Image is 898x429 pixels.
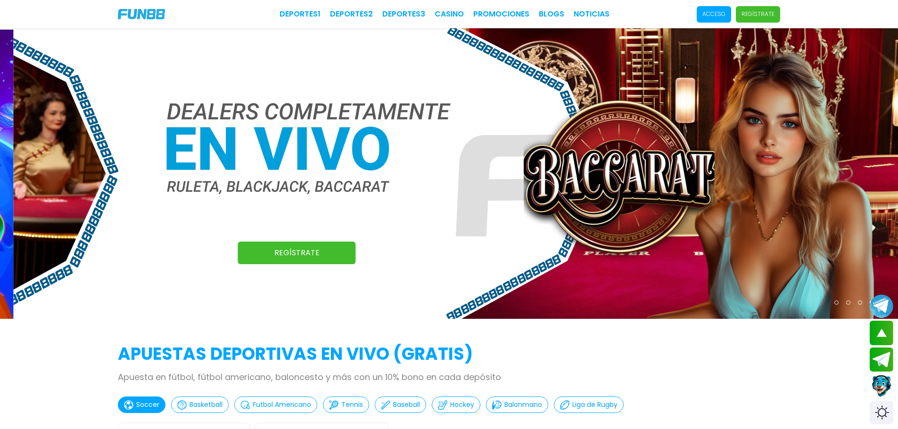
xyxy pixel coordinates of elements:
[375,397,426,413] button: Baseball
[171,397,229,413] button: Basketball
[341,400,363,410] p: Tennis
[253,400,311,410] p: Futbol Americano
[393,400,420,410] p: Baseball
[136,400,159,410] p: Soccer
[473,8,529,20] a: Promociones
[118,397,165,413] button: Soccer
[435,8,464,20] a: CASINO
[280,8,321,20] a: Deportes1
[870,348,893,372] button: Join telegram
[323,397,369,413] button: Tennis
[238,242,356,264] a: Regístrate
[702,10,725,18] p: Acceso
[486,397,548,413] button: Balonmano
[118,341,780,367] h2: APUESTAS DEPORTIVAS EN VIVO (gratis)
[870,321,893,345] button: scroll up
[870,374,893,398] button: Contact customer service
[870,294,893,318] button: Join telegram channel
[741,10,774,18] p: Regístrate
[870,401,893,424] div: Switch theme
[574,8,610,20] a: NOTICIAS
[450,400,474,410] p: Hockey
[382,8,425,20] a: Deportes3
[572,400,618,410] p: Liga de Rugby
[504,400,542,410] p: Balonmano
[118,371,780,383] p: Apuesta en fútbol, fútbol americano, baloncesto y más con un 10% bono en cada depósito
[554,397,624,413] button: Liga de Rugby
[118,9,165,19] img: Company Logo
[539,8,564,20] a: BLOGS
[330,8,373,20] a: Deportes2
[234,397,317,413] button: Futbol Americano
[189,400,222,410] p: Basketball
[432,397,480,413] button: Hockey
